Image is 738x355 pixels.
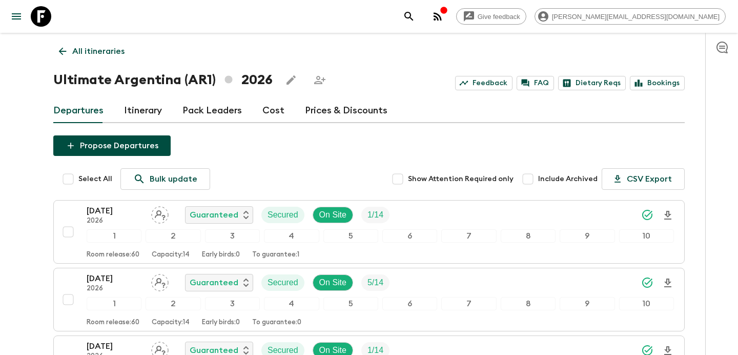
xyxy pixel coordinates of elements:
[472,13,526,21] span: Give feedback
[281,70,301,90] button: Edit this itinerary
[120,168,210,190] a: Bulk update
[6,6,27,27] button: menu
[87,340,143,352] p: [DATE]
[53,41,130,62] a: All itineraries
[87,297,141,310] div: 1
[319,209,346,221] p: On Site
[202,319,240,327] p: Early birds: 0
[310,70,330,90] span: Share this itinerary
[641,277,653,289] svg: Synced Successfully
[87,217,143,225] p: 2026
[313,207,353,223] div: On Site
[630,76,685,90] a: Bookings
[560,229,614,243] div: 9
[146,229,200,243] div: 2
[264,229,319,243] div: 4
[456,8,526,25] a: Give feedback
[53,135,171,156] button: Propose Departures
[150,173,197,185] p: Bulk update
[305,98,387,123] a: Prices & Discounts
[252,251,299,259] p: To guarantee: 1
[124,98,162,123] a: Itinerary
[252,319,301,327] p: To guarantee: 0
[367,277,383,289] p: 5 / 14
[323,297,378,310] div: 5
[151,345,169,353] span: Assign pack leader
[87,251,139,259] p: Room release: 60
[53,200,685,264] button: [DATE]2026Assign pack leaderGuaranteedSecuredOn SiteTrip Fill12345678910Room release:60Capacity:1...
[560,297,614,310] div: 9
[382,229,437,243] div: 6
[408,174,514,184] span: Show Attention Required only
[619,229,674,243] div: 10
[262,98,284,123] a: Cost
[619,297,674,310] div: 10
[268,277,298,289] p: Secured
[87,229,141,243] div: 1
[72,45,125,57] p: All itineraries
[382,297,437,310] div: 6
[641,209,653,221] svg: Synced Successfully
[399,6,419,27] button: search adventures
[151,277,169,285] span: Assign pack leader
[546,13,725,21] span: [PERSON_NAME][EMAIL_ADDRESS][DOMAIN_NAME]
[268,209,298,221] p: Secured
[151,209,169,218] span: Assign pack leader
[190,209,238,221] p: Guaranteed
[535,8,726,25] div: [PERSON_NAME][EMAIL_ADDRESS][DOMAIN_NAME]
[202,251,240,259] p: Early birds: 0
[53,98,104,123] a: Departures
[501,297,556,310] div: 8
[538,174,598,184] span: Include Archived
[87,319,139,327] p: Room release: 60
[87,285,143,293] p: 2026
[152,319,190,327] p: Capacity: 14
[146,297,200,310] div: 2
[205,297,260,310] div: 3
[323,229,378,243] div: 5
[205,229,260,243] div: 3
[517,76,554,90] a: FAQ
[441,297,496,310] div: 7
[152,251,190,259] p: Capacity: 14
[602,168,685,190] button: CSV Export
[367,209,383,221] p: 1 / 14
[87,205,143,217] p: [DATE]
[662,277,674,289] svg: Download Onboarding
[455,76,512,90] a: Feedback
[53,70,273,90] h1: Ultimate Argentina (AR1) 2026
[662,209,674,222] svg: Download Onboarding
[501,229,556,243] div: 8
[264,297,319,310] div: 4
[441,229,496,243] div: 7
[261,207,304,223] div: Secured
[261,274,304,291] div: Secured
[313,274,353,291] div: On Site
[182,98,242,123] a: Pack Leaders
[53,268,685,331] button: [DATE]2026Assign pack leaderGuaranteedSecuredOn SiteTrip Fill12345678910Room release:60Capacity:1...
[558,76,626,90] a: Dietary Reqs
[87,272,143,285] p: [DATE]
[319,277,346,289] p: On Site
[78,174,112,184] span: Select All
[361,207,389,223] div: Trip Fill
[361,274,389,291] div: Trip Fill
[190,277,238,289] p: Guaranteed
